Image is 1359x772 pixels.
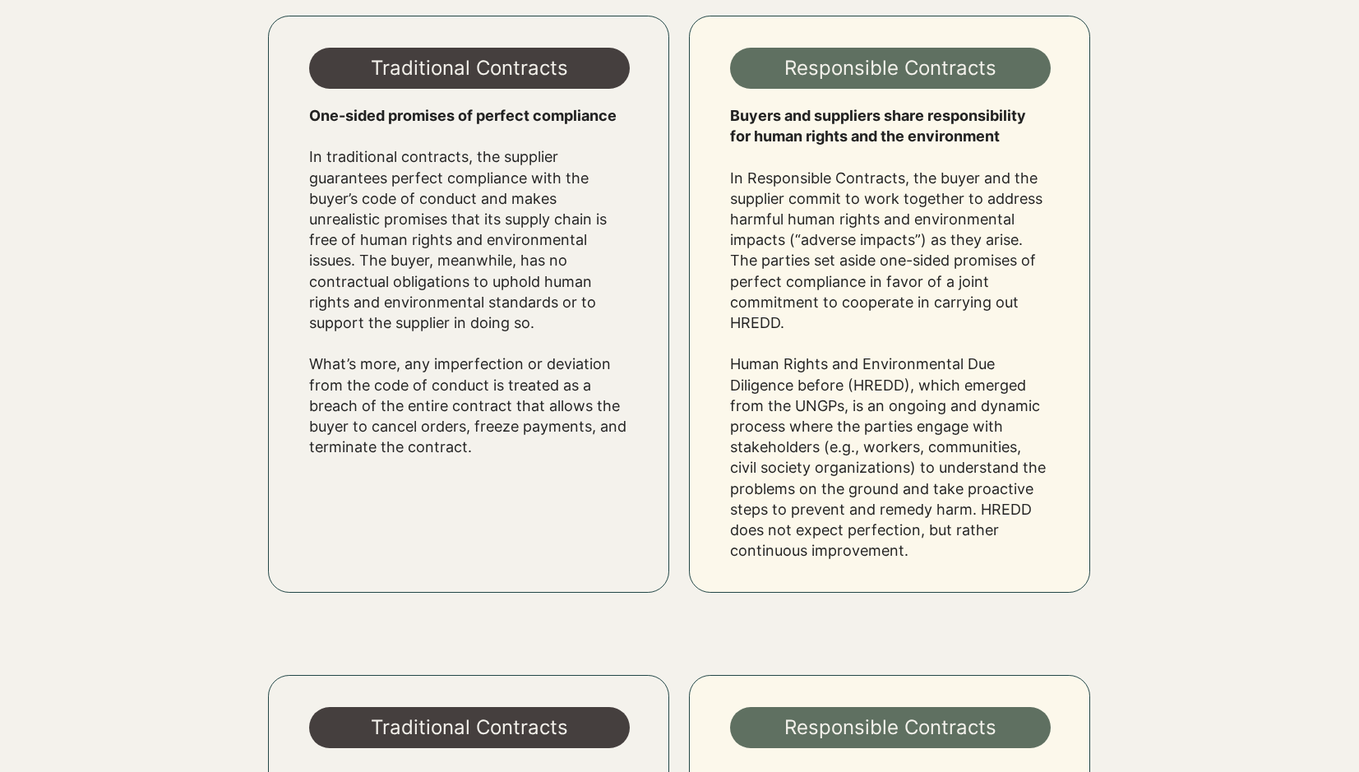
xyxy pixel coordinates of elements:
p: In Responsible Contracts, the buyer and the supplier commit to work together to address harmful h... [730,168,1051,562]
p: In traditional contracts, the supplier guarantees perfect compliance with the buyer’s code of con... [309,126,630,457]
h3: Traditional Contracts [309,53,630,83]
span: Buyers and suppliers share responsibility for human rights and the environment [730,107,1026,145]
h3: Responsible Contracts [730,53,1051,83]
h3: Responsible Contracts [730,713,1051,742]
span: One-sided promises of perfect compliance [309,107,617,124]
h3: Traditional Contracts [309,713,630,742]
